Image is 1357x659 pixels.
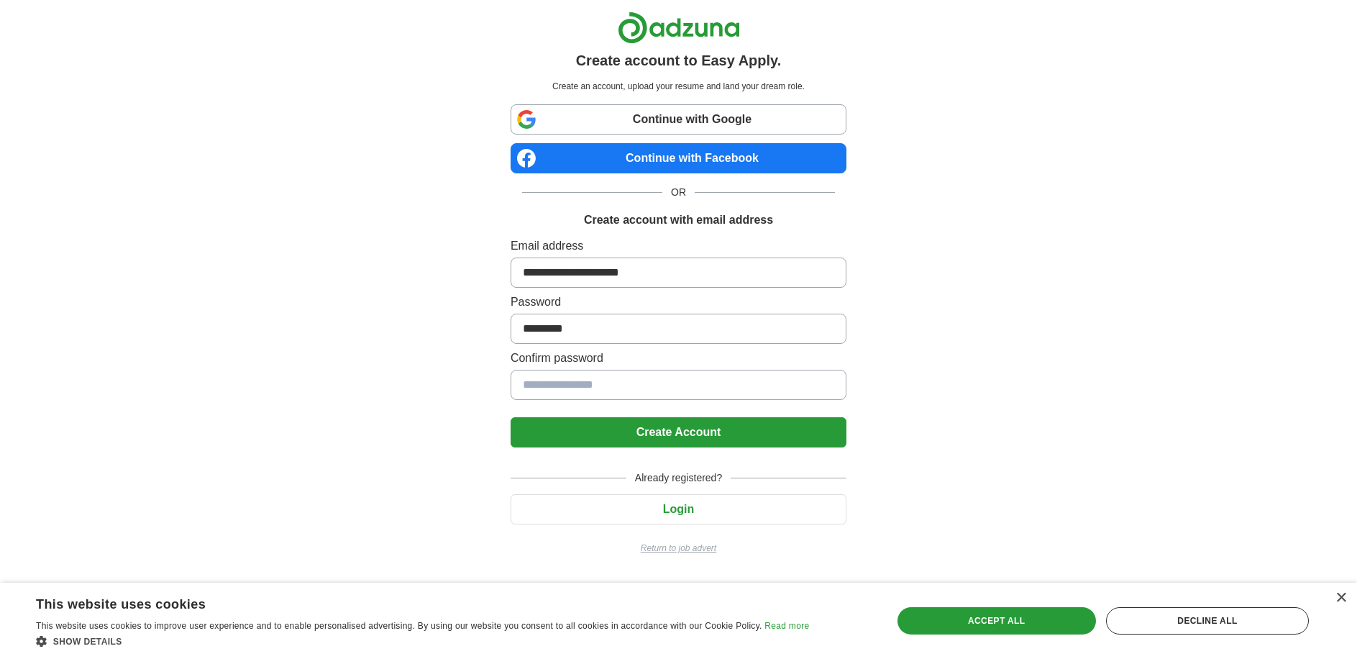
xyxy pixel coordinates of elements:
[511,104,846,135] a: Continue with Google
[511,350,846,367] label: Confirm password
[576,50,782,71] h1: Create account to Easy Apply.
[511,143,846,173] a: Continue with Facebook
[511,294,846,311] label: Password
[1106,607,1309,635] div: Decline all
[764,621,809,631] a: Read more, opens a new window
[897,607,1096,635] div: Accept all
[511,494,846,524] button: Login
[36,634,809,648] div: Show details
[36,591,773,613] div: This website uses cookies
[53,637,122,647] span: Show details
[1335,593,1346,604] div: Close
[584,212,773,229] h1: Create account with email address
[511,237,846,255] label: Email address
[511,417,846,447] button: Create Account
[511,503,846,515] a: Login
[626,471,731,486] span: Already registered?
[36,621,762,631] span: This website uses cookies to improve user experience and to enable personalised advertising. By u...
[662,185,695,200] span: OR
[511,542,846,555] a: Return to job advert
[618,12,740,44] img: Adzuna logo
[513,80,844,93] p: Create an account, upload your resume and land your dream role.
